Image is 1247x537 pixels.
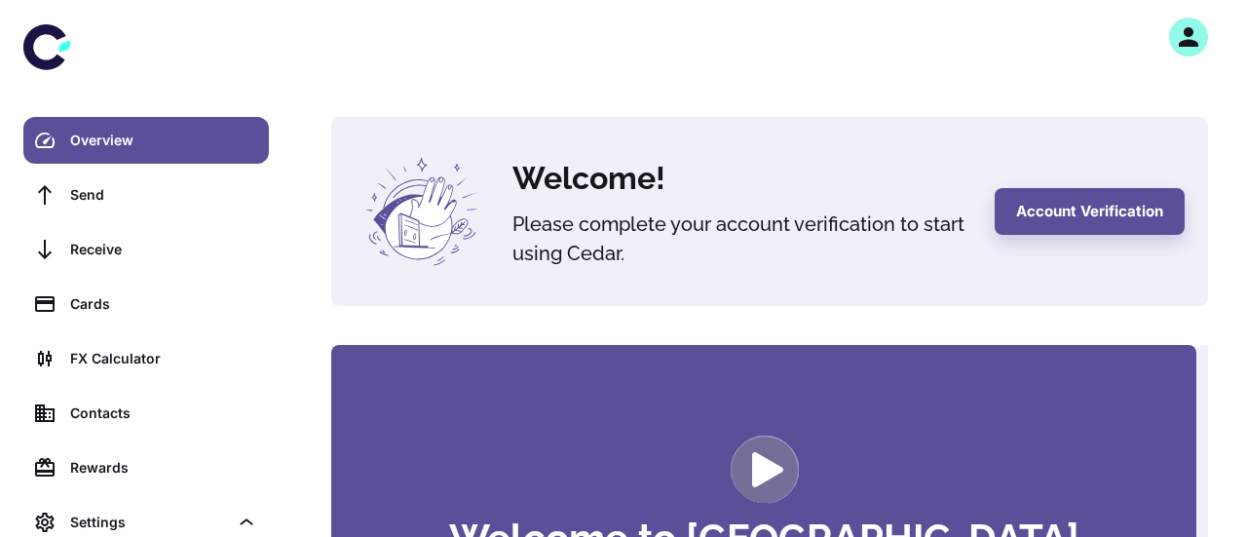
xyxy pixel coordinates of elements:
[23,172,269,218] a: Send
[70,348,257,369] div: FX Calculator
[23,281,269,327] a: Cards
[70,457,257,479] div: Rewards
[70,293,257,315] div: Cards
[70,184,257,206] div: Send
[23,335,269,382] a: FX Calculator
[23,444,269,491] a: Rewards
[23,390,269,437] a: Contacts
[70,512,228,533] div: Settings
[70,403,257,424] div: Contacts
[70,239,257,260] div: Receive
[995,188,1185,235] button: Account Verification
[70,130,257,151] div: Overview
[512,155,971,202] h4: Welcome!
[23,226,269,273] a: Receive
[23,117,269,164] a: Overview
[512,210,971,268] h5: Please complete your account verification to start using Cedar.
